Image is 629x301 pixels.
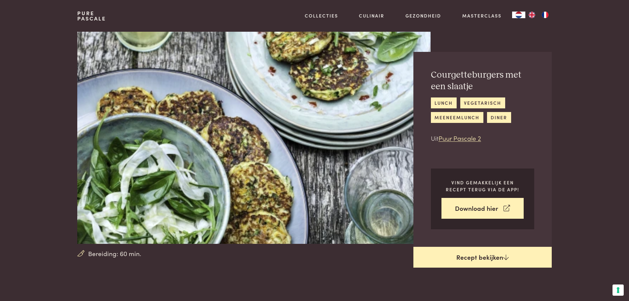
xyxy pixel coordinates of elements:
[431,69,534,92] h2: Courgetteburgers met een slaatje
[77,11,106,21] a: PurePascale
[487,112,511,123] a: diner
[525,12,552,18] ul: Language list
[438,133,481,142] a: Puur Pascale 2
[441,198,524,219] a: Download hier
[305,12,338,19] a: Collecties
[460,97,505,108] a: vegetarisch
[77,32,430,244] img: Courgetteburgers met een slaatje
[431,97,457,108] a: lunch
[512,12,525,18] div: Language
[431,133,534,143] p: Uit
[612,284,624,296] button: Uw voorkeuren voor toestemming voor trackingtechnologieën
[539,12,552,18] a: FR
[88,249,141,258] span: Bereiding: 60 min.
[441,179,524,193] p: Vind gemakkelijk een recept terug via de app!
[525,12,539,18] a: EN
[413,247,552,268] a: Recept bekijken
[359,12,384,19] a: Culinair
[431,112,483,123] a: meeneemlunch
[462,12,502,19] a: Masterclass
[405,12,441,19] a: Gezondheid
[512,12,552,18] aside: Language selected: Nederlands
[512,12,525,18] a: NL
